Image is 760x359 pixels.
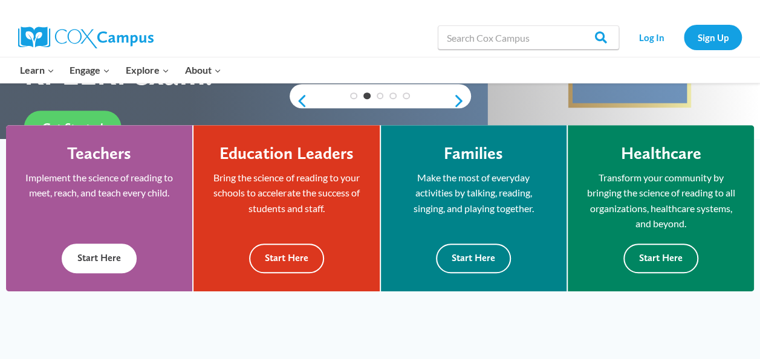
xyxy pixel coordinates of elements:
[399,170,548,216] p: Make the most of everyday activities by talking, reading, singing, and playing together.
[623,244,698,273] button: Start Here
[684,25,742,50] a: Sign Up
[42,120,103,135] span: Get Started
[18,27,154,48] img: Cox Campus
[620,143,701,164] h4: Healthcare
[67,143,131,164] h4: Teachers
[12,57,62,83] button: Child menu of Learn
[12,57,229,83] nav: Primary Navigation
[6,125,192,291] a: Teachers Implement the science of reading to meet, reach, and teach every child. Start Here
[177,57,229,83] button: Child menu of About
[568,125,754,291] a: Healthcare Transform your community by bringing the science of reading to all organizations, heal...
[444,143,503,164] h4: Families
[219,143,354,164] h4: Education Leaders
[438,25,619,50] input: Search Cox Campus
[436,244,511,273] button: Start Here
[625,25,742,50] nav: Secondary Navigation
[249,244,324,273] button: Start Here
[62,244,137,273] button: Start Here
[212,170,361,216] p: Bring the science of reading to your schools to accelerate the success of students and staff.
[24,170,174,201] p: Implement the science of reading to meet, reach, and teach every child.
[118,57,177,83] button: Child menu of Explore
[586,170,736,231] p: Transform your community by bringing the science of reading to all organizations, healthcare syst...
[193,125,379,291] a: Education Leaders Bring the science of reading to your schools to accelerate the success of stude...
[62,57,119,83] button: Child menu of Engage
[24,111,122,144] a: Get Started
[625,25,678,50] a: Log In
[381,125,567,291] a: Families Make the most of everyday activities by talking, reading, singing, and playing together....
